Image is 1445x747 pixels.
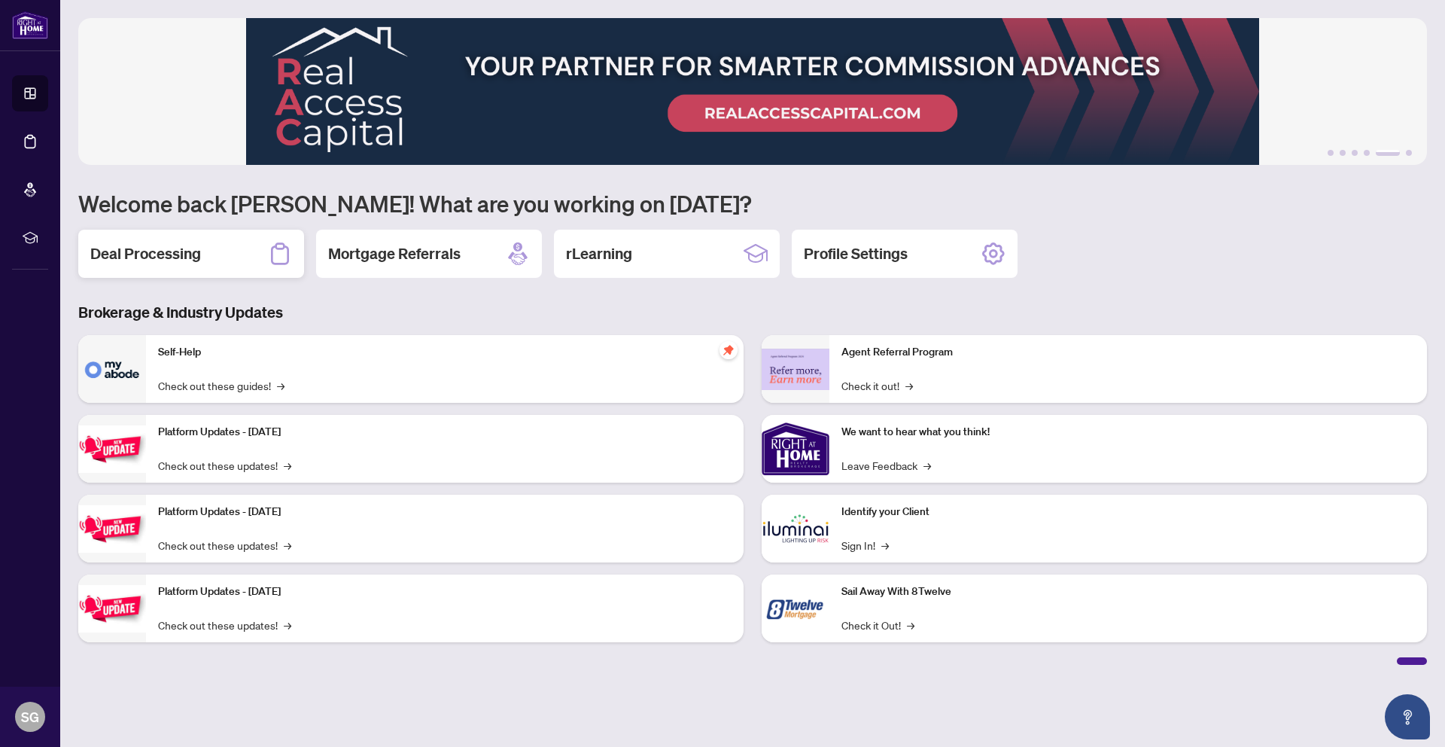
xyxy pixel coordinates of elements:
[762,415,829,483] img: We want to hear what you think!
[284,537,291,553] span: →
[881,537,889,553] span: →
[1352,150,1358,156] button: 3
[158,424,732,441] p: Platform Updates - [DATE]
[158,457,291,474] a: Check out these updates!→
[158,504,732,520] p: Platform Updates - [DATE]
[804,243,908,264] h2: Profile Settings
[841,377,913,394] a: Check it out!→
[762,349,829,390] img: Agent Referral Program
[566,243,632,264] h2: rLearning
[762,575,829,642] img: Sail Away With 8Twelve
[284,457,291,474] span: →
[841,617,914,633] a: Check it Out!→
[1340,150,1346,156] button: 2
[78,585,146,633] img: Platform Updates - June 23, 2025
[90,243,201,264] h2: Deal Processing
[78,425,146,473] img: Platform Updates - July 21, 2025
[284,617,291,633] span: →
[719,341,738,359] span: pushpin
[78,335,146,403] img: Self-Help
[78,505,146,553] img: Platform Updates - July 8, 2025
[1364,150,1370,156] button: 4
[841,584,1415,600] p: Sail Away With 8Twelve
[841,504,1415,520] p: Identify your Client
[158,617,291,633] a: Check out these updates!→
[1376,150,1400,156] button: 5
[78,18,1427,165] img: Slide 4
[158,377,284,394] a: Check out these guides!→
[1406,150,1412,156] button: 6
[762,495,829,563] img: Identify your Client
[328,243,461,264] h2: Mortgage Referrals
[78,302,1427,323] h3: Brokerage & Industry Updates
[158,537,291,553] a: Check out these updates!→
[841,424,1415,441] p: We want to hear what you think!
[21,706,39,727] span: SG
[1385,694,1430,739] button: Open asap
[841,457,931,474] a: Leave Feedback→
[1328,150,1334,156] button: 1
[78,189,1427,218] h1: Welcome back [PERSON_NAME]! What are you working on [DATE]?
[158,584,732,600] p: Platform Updates - [DATE]
[907,617,914,633] span: →
[923,457,931,474] span: →
[905,377,913,394] span: →
[841,537,889,553] a: Sign In!→
[277,377,284,394] span: →
[12,11,48,39] img: logo
[841,344,1415,361] p: Agent Referral Program
[158,344,732,361] p: Self-Help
